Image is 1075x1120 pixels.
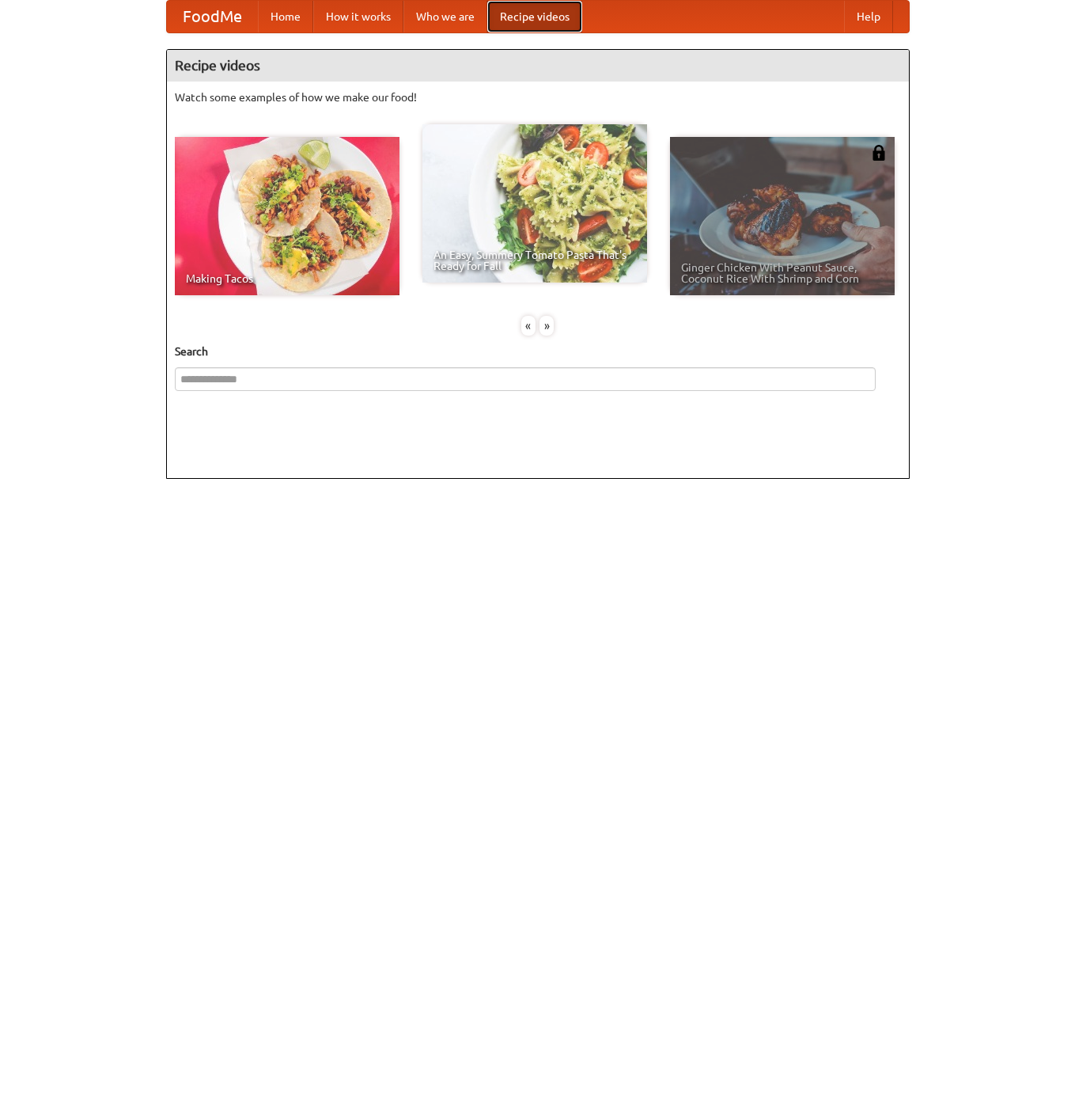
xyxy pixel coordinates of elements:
a: Making Tacos [175,137,399,295]
p: Watch some examples of how we make our food! [175,89,901,105]
a: Recipe videos [487,1,582,32]
div: » [539,316,554,336]
a: Help [844,1,893,32]
h4: Recipe videos [167,50,909,82]
h5: Search [175,344,901,359]
a: Who we are [403,1,487,32]
a: How it works [313,1,403,32]
span: Making Tacos [186,273,388,284]
a: Home [258,1,313,32]
img: 483408.png [871,145,887,161]
a: FoodMe [167,1,258,32]
span: An Easy, Summery Tomato Pasta That's Ready for Fall [433,249,636,271]
a: An Easy, Summery Tomato Pasta That's Ready for Fall [422,124,647,283]
div: « [521,316,536,336]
